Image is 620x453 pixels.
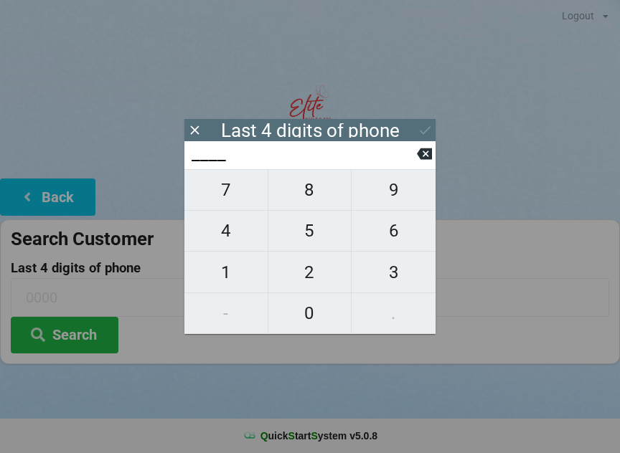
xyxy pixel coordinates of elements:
button: 7 [184,169,268,211]
span: 3 [352,257,436,287]
span: 8 [268,175,352,205]
button: 9 [352,169,436,211]
button: 0 [268,293,352,334]
span: 9 [352,175,436,205]
button: 5 [268,211,352,252]
span: 2 [268,257,352,287]
button: 1 [184,252,268,292]
div: Last 4 digits of phone [221,123,400,138]
button: 3 [352,252,436,292]
span: 5 [268,216,352,246]
span: 0 [268,298,352,328]
button: 8 [268,169,352,211]
span: 6 [352,216,436,246]
span: 7 [184,175,268,205]
span: 4 [184,216,268,246]
button: 4 [184,211,268,252]
button: 6 [352,211,436,252]
button: 2 [268,252,352,292]
span: 1 [184,257,268,287]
